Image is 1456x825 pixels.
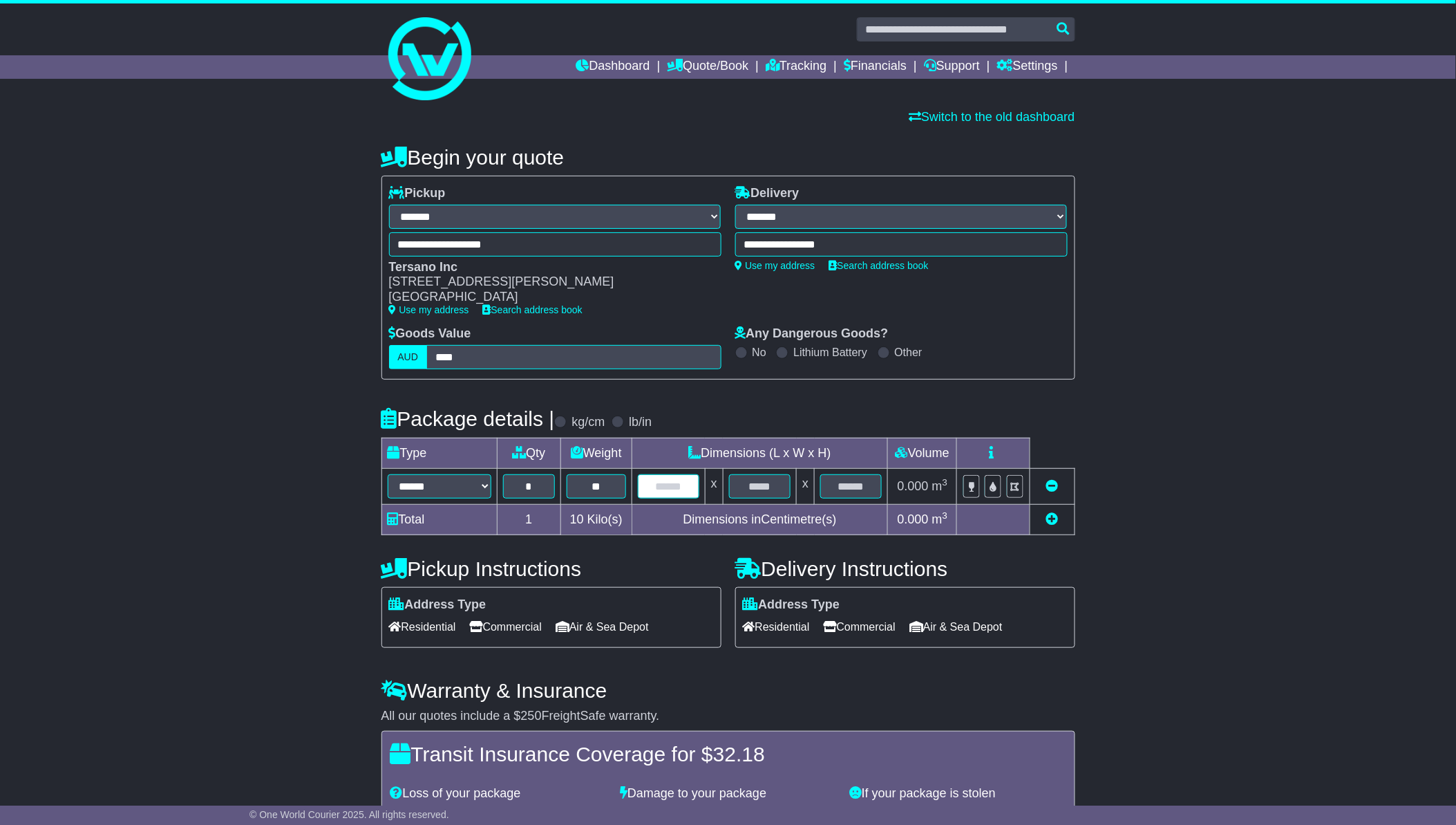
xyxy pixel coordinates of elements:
td: Dimensions (L x W x H) [632,438,888,468]
span: 0.000 [898,479,929,493]
label: Any Dangerous Goods? [735,326,889,342]
td: x [705,468,723,504]
td: Qty [497,438,561,468]
span: 10 [570,512,584,526]
span: Commercial [470,616,542,638]
h4: Package details | [381,407,555,430]
td: Type [381,438,497,468]
span: m [932,479,948,493]
div: All our quotes include a $ FreightSafe warranty. [381,709,1075,724]
span: Residential [743,616,810,638]
label: Goods Value [389,326,471,342]
span: 0.000 [898,512,929,526]
td: 1 [497,505,561,535]
a: Support [924,55,980,79]
td: Volume [888,438,957,468]
span: m [932,512,948,526]
a: Switch to the old dashboard [909,110,1075,124]
a: Search address book [829,260,929,271]
a: Remove this item [1046,479,1059,493]
label: Lithium Battery [793,346,867,359]
div: Tersano Inc [389,260,708,275]
span: 250 [521,709,542,723]
div: [STREET_ADDRESS][PERSON_NAME] [389,275,708,290]
h4: Warranty & Insurance [381,679,1075,702]
a: Add new item [1046,512,1059,526]
span: Residential [389,616,456,638]
label: Address Type [743,597,840,613]
label: No [753,346,766,359]
span: Air & Sea Depot [909,616,1003,638]
label: lb/in [629,415,652,430]
sup: 3 [943,510,948,521]
span: © One World Courier 2025. All rights reserved. [249,809,449,820]
label: Delivery [735,186,800,201]
h4: Begin your quote [381,146,1075,169]
div: If your package is stolen [843,786,1073,801]
td: Dimensions in Centimetre(s) [632,505,888,535]
a: Use my address [735,260,815,271]
sup: 3 [943,477,948,488]
span: 32.18 [713,743,765,766]
td: x [797,468,815,504]
label: Address Type [389,597,486,613]
div: [GEOGRAPHIC_DATA] [389,290,708,305]
a: Financials [844,55,907,79]
label: Other [895,346,923,359]
h4: Transit Insurance Coverage for $ [390,743,1066,766]
td: Kilo(s) [561,505,632,535]
a: Search address book [483,304,583,315]
label: AUD [389,345,428,369]
div: Loss of your package [384,786,614,801]
h4: Delivery Instructions [735,557,1075,580]
a: Use my address [389,304,469,315]
td: Total [381,505,497,535]
span: Air & Sea Depot [556,616,649,638]
h4: Pickup Instructions [381,557,721,580]
a: Dashboard [576,55,650,79]
a: Settings [997,55,1058,79]
label: kg/cm [571,415,605,430]
span: Commercial [824,616,896,638]
a: Quote/Book [667,55,748,79]
a: Tracking [766,55,826,79]
label: Pickup [389,186,446,201]
div: Damage to your package [613,786,843,801]
td: Weight [561,438,632,468]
